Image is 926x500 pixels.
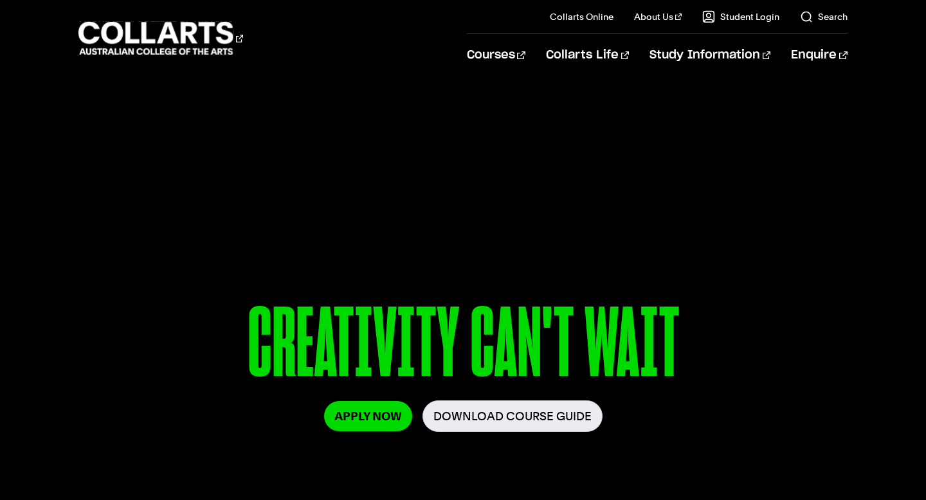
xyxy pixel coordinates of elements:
p: CREATIVITY CAN'T WAIT [78,294,847,400]
a: Student Login [702,10,779,23]
a: Apply Now [324,401,412,431]
a: Search [800,10,848,23]
a: Download Course Guide [422,400,603,432]
div: Go to homepage [78,20,243,57]
a: Courses [467,34,525,76]
a: Collarts Life [546,34,629,76]
a: Enquire [791,34,847,76]
a: Study Information [649,34,770,76]
a: Collarts Online [550,10,613,23]
a: About Us [634,10,682,23]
